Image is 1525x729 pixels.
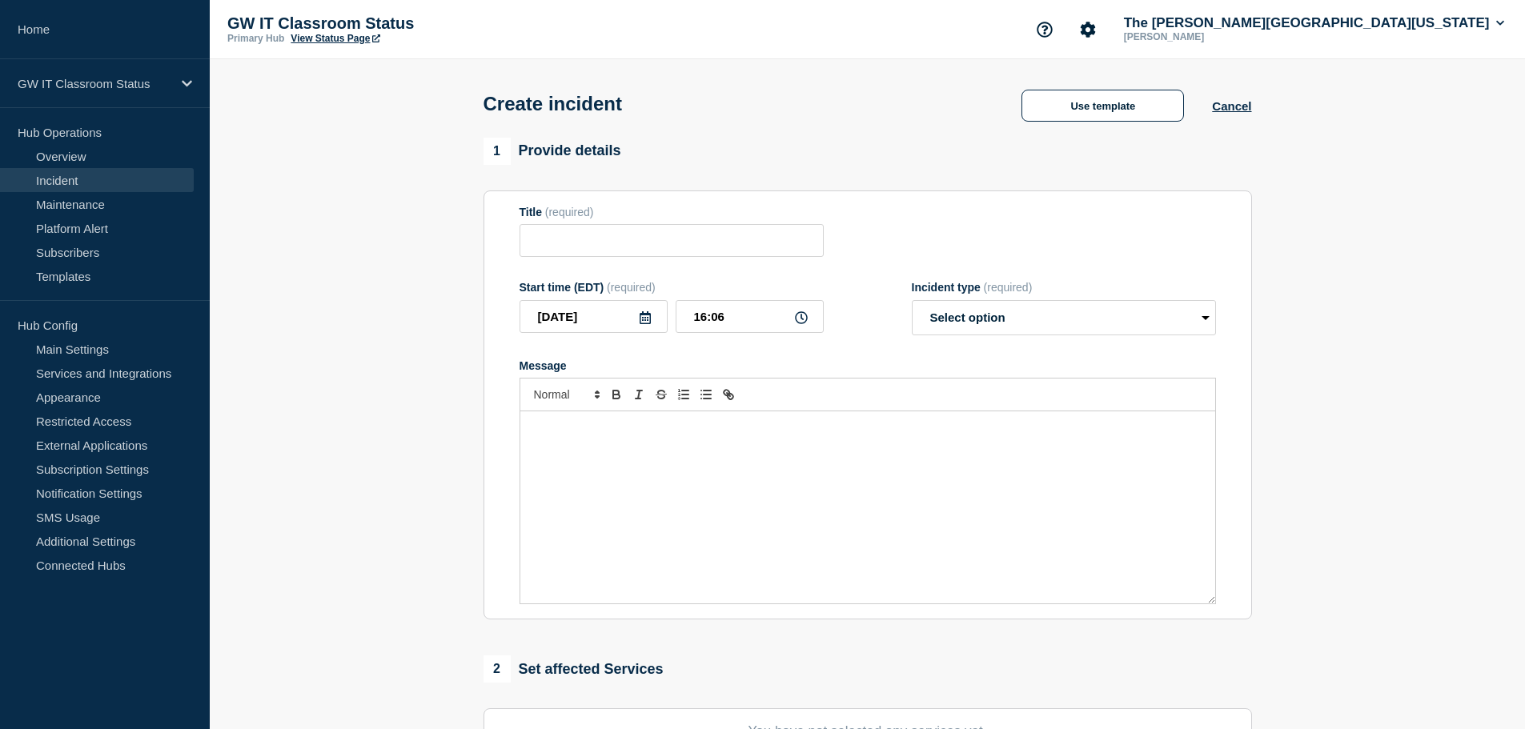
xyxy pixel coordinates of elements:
[520,411,1215,603] div: Message
[520,206,824,218] div: Title
[650,385,672,404] button: Toggle strikethrough text
[1028,13,1061,46] button: Support
[1021,90,1184,122] button: Use template
[605,385,628,404] button: Toggle bold text
[628,385,650,404] button: Toggle italic text
[984,281,1033,294] span: (required)
[520,359,1216,372] div: Message
[227,14,548,33] p: GW IT Classroom Status
[672,385,695,404] button: Toggle ordered list
[717,385,740,404] button: Toggle link
[1121,31,1287,42] p: [PERSON_NAME]
[484,93,622,115] h1: Create incident
[227,33,284,44] p: Primary Hub
[291,33,379,44] a: View Status Page
[1071,13,1105,46] button: Account settings
[520,281,824,294] div: Start time (EDT)
[520,224,824,257] input: Title
[484,655,664,683] div: Set affected Services
[18,77,171,90] p: GW IT Classroom Status
[1121,15,1507,31] button: The [PERSON_NAME][GEOGRAPHIC_DATA][US_STATE]
[484,655,511,683] span: 2
[695,385,717,404] button: Toggle bulleted list
[912,300,1216,335] select: Incident type
[520,300,668,333] input: YYYY-MM-DD
[676,300,824,333] input: HH:MM
[527,385,605,404] span: Font size
[484,138,511,165] span: 1
[545,206,594,218] span: (required)
[484,138,621,165] div: Provide details
[607,281,656,294] span: (required)
[1212,99,1251,113] button: Cancel
[912,281,1216,294] div: Incident type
